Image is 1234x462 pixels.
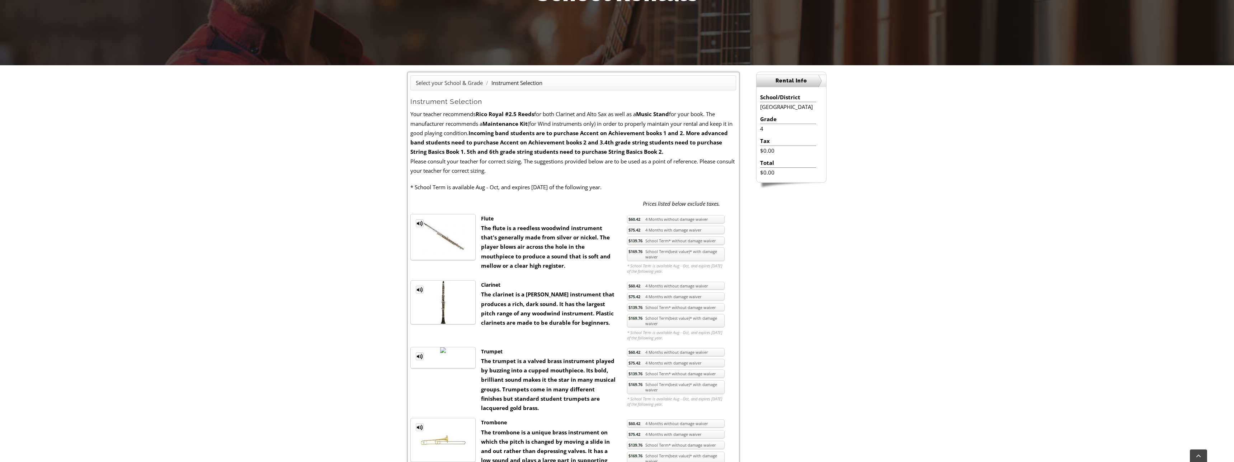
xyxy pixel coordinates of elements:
a: $139.76School Term* without damage waiver [627,370,725,378]
a: $60.424 Months without damage waiver [627,419,725,428]
h2: Instrument Selection [410,97,736,106]
a: MP3 Clip [416,219,424,227]
span: $75.42 [628,294,640,299]
strong: Music Stand [636,110,669,118]
span: $75.42 [628,227,640,233]
span: $169.76 [628,249,642,254]
a: $139.76School Term* without damage waiver [627,303,725,311]
h2: Rental Info [757,75,826,87]
a: $75.424 Months with damage waiver [627,226,725,234]
span: $60.42 [628,421,640,426]
img: th_1fc34dab4bdaff02a3697e89cb8f30dd_1334255069TBONE.jpg [421,418,466,462]
span: $75.42 [628,432,640,437]
li: $0.00 [760,168,816,177]
strong: Rico Royal #2.5 Reeds [476,110,534,118]
a: MP3 Clip [416,352,424,360]
span: $139.76 [628,238,642,243]
a: Select your School & Grade [416,79,483,86]
p: * School Term is available Aug - Oct, and expires [DATE] of the following year. [410,182,736,192]
a: MP3 Clip [416,423,424,431]
em: * School Term is available Aug - Oct, and expires [DATE] of the following year. [627,330,725,340]
a: $75.424 Months with damage waiver [627,292,725,301]
em: Prices listed below exclude taxes. [643,200,720,207]
span: $60.42 [628,216,640,222]
li: [GEOGRAPHIC_DATA] [760,102,816,111]
li: Total [760,158,816,168]
li: $0.00 [760,146,816,155]
a: $139.76School Term* without damage waiver [627,441,725,449]
a: MP3 Clip [416,286,424,294]
a: $60.424 Months without damage waiver [627,282,725,290]
span: $75.42 [628,360,640,366]
span: $169.76 [628,453,642,458]
a: $169.76School Term(best value)* with damage waiver [627,314,725,328]
span: / [484,79,490,86]
a: $60.424 Months without damage waiver [627,215,725,223]
li: 4 [760,124,816,133]
a: $75.424 Months with damage waiver [627,359,725,367]
li: School/District [760,92,816,102]
div: Trumpet [481,347,617,356]
p: Please consult your teacher for correct sizing. The suggestions provided below are to be used as ... [410,157,736,176]
div: Flute [481,214,617,223]
li: Grade [760,114,816,124]
a: $169.76School Term(best value)* with damage waiver [627,247,725,261]
a: $169.76School Term(best value)* with damage waiver [627,380,725,394]
a: $139.76School Term* without damage waiver [627,237,725,245]
span: $169.76 [628,315,642,321]
span: $139.76 [628,305,642,310]
li: Instrument Selection [491,78,542,87]
em: * School Term is available Aug - Oct, and expires [DATE] of the following year. [627,396,725,407]
a: $75.424 Months with damage waiver [627,430,725,438]
div: Trombone [481,418,617,427]
strong: The flute is a reedless woodwind instrument that's generally made from silver or nickel. The play... [481,224,611,269]
strong: Maintenance Kit [482,120,528,127]
img: th_1fc34dab4bdaff02a3697e89cb8f30dd_1334255105TRUMP.jpg [440,347,446,353]
span: $139.76 [628,371,642,376]
strong: Incoming band students are to purchase Accent on Achievement books 1 and 2. More advanced band st... [410,129,728,146]
strong: The clarinet is a [PERSON_NAME] instrument that produces a rich, dark sound. It has the largest p... [481,291,614,326]
span: $60.42 [628,283,640,289]
a: $60.424 Months without damage waiver [627,348,725,356]
img: sidebar-footer.png [756,183,826,189]
span: $139.76 [628,442,642,448]
img: th_1fc34dab4bdaff02a3697e89cb8f30dd_1334771667FluteTM.jpg [418,214,468,260]
div: Clarinet [481,280,617,290]
li: Tax [760,136,816,146]
em: * School Term is available Aug - Oct, and expires [DATE] of the following year. [627,263,725,274]
span: $60.42 [628,349,640,355]
img: th_1fc34dab4bdaff02a3697e89cb8f30dd_1328556165CLAR.jpg [421,281,466,324]
strong: The trumpet is a valved brass instrument played by buzzing into a cupped mouthpiece. Its bold, br... [481,357,616,411]
span: $169.76 [628,382,642,387]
